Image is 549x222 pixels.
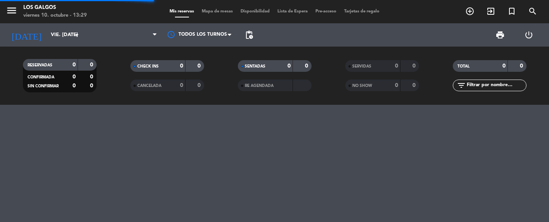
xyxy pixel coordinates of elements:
[73,74,76,80] strong: 0
[274,9,312,14] span: Lista de Espera
[514,23,543,47] div: LOG OUT
[524,30,533,40] i: power_settings_new
[245,64,265,68] span: SENTADAS
[137,64,159,68] span: CHECK INS
[520,63,525,69] strong: 0
[412,83,417,88] strong: 0
[90,62,95,68] strong: 0
[6,5,17,16] i: menu
[6,5,17,19] button: menu
[28,84,59,88] span: SIN CONFIRMAR
[466,81,526,90] input: Filtrar por nombre...
[305,63,310,69] strong: 0
[457,81,466,90] i: filter_list
[6,26,47,43] i: [DATE]
[28,63,52,67] span: RESERVADAS
[486,7,495,16] i: exit_to_app
[507,7,516,16] i: turned_in_not
[312,9,340,14] span: Pre-acceso
[287,63,291,69] strong: 0
[457,64,469,68] span: TOTAL
[245,84,274,88] span: RE AGENDADA
[180,83,183,88] strong: 0
[137,84,161,88] span: CANCELADA
[502,63,506,69] strong: 0
[73,83,76,88] strong: 0
[197,63,202,69] strong: 0
[72,30,81,40] i: arrow_drop_down
[198,9,237,14] span: Mapa de mesas
[166,9,198,14] span: Mis reservas
[244,30,254,40] span: pending_actions
[28,75,54,79] span: CONFIRMADA
[90,83,95,88] strong: 0
[395,83,398,88] strong: 0
[23,4,87,12] div: Los Galgos
[237,9,274,14] span: Disponibilidad
[412,63,417,69] strong: 0
[23,12,87,19] div: viernes 10. octubre - 13:29
[352,84,372,88] span: NO SHOW
[180,63,183,69] strong: 0
[465,7,475,16] i: add_circle_outline
[395,63,398,69] strong: 0
[90,74,95,80] strong: 0
[528,7,537,16] i: search
[73,62,76,68] strong: 0
[197,83,202,88] strong: 0
[340,9,383,14] span: Tarjetas de regalo
[495,30,505,40] span: print
[352,64,371,68] span: SERVIDAS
